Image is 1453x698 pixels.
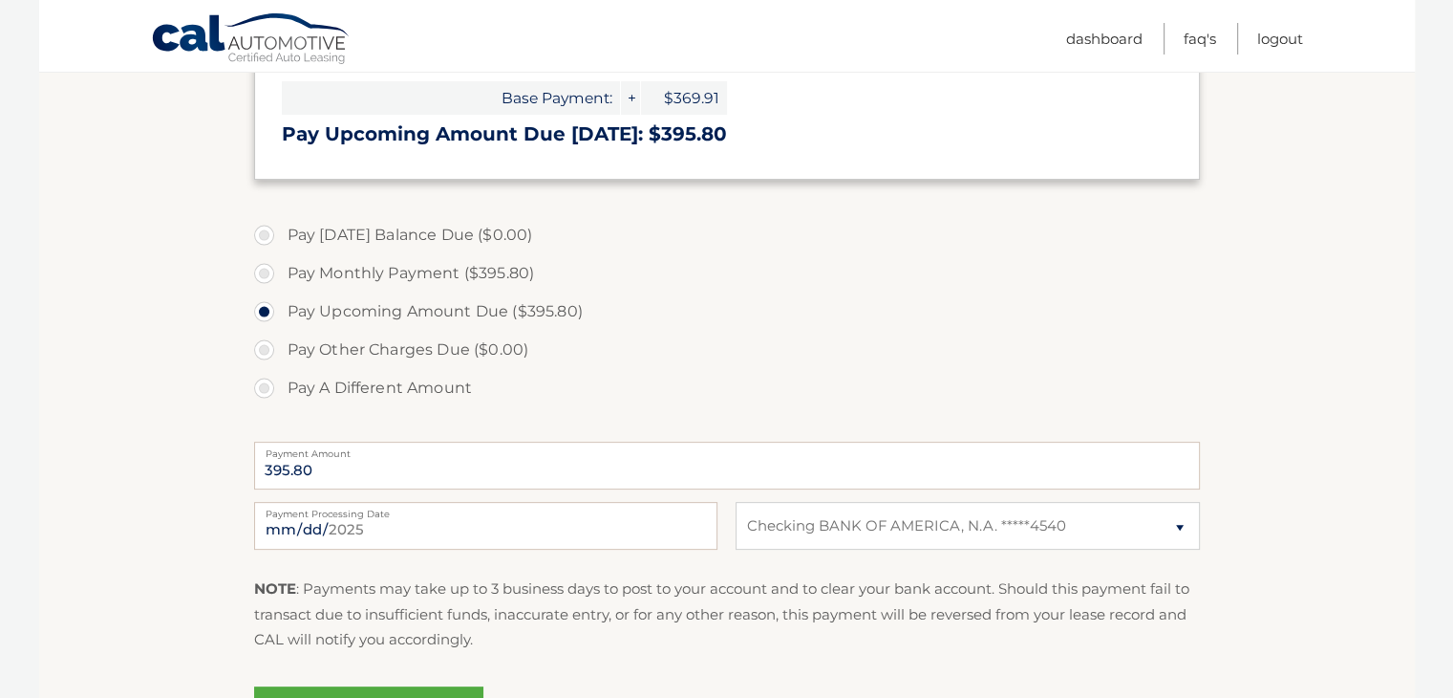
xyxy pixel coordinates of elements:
[254,216,1200,254] label: Pay [DATE] Balance Due ($0.00)
[621,81,640,115] span: +
[282,81,620,115] span: Base Payment:
[254,502,717,517] label: Payment Processing Date
[254,577,1200,652] p: : Payments may take up to 3 business days to post to your account and to clear your bank account....
[1184,23,1216,55] a: FAQ's
[282,122,1172,146] h3: Pay Upcoming Amount Due [DATE]: $395.80
[254,254,1200,293] label: Pay Monthly Payment ($395.80)
[641,81,727,115] span: $369.91
[254,369,1200,407] label: Pay A Different Amount
[151,12,352,68] a: Cal Automotive
[1257,23,1303,55] a: Logout
[254,293,1200,331] label: Pay Upcoming Amount Due ($395.80)
[254,502,717,550] input: Payment Date
[254,331,1200,369] label: Pay Other Charges Due ($0.00)
[1066,23,1143,55] a: Dashboard
[254,442,1200,490] input: Payment Amount
[254,579,296,598] strong: NOTE
[254,442,1200,457] label: Payment Amount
